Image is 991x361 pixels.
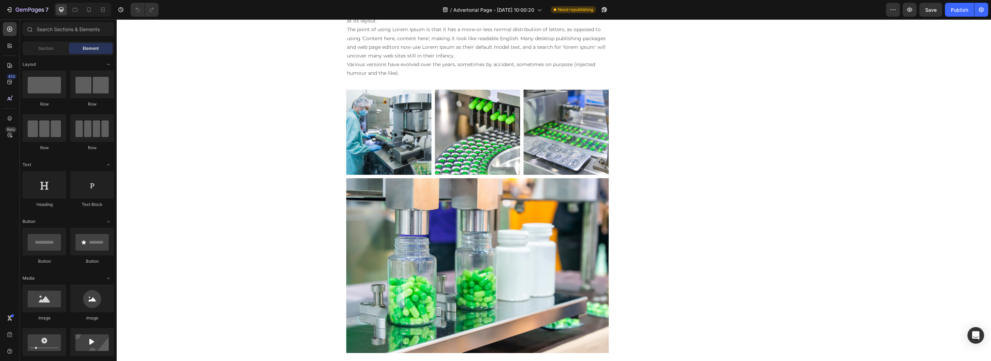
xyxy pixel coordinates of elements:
[453,6,534,13] span: Advertorial Page - [DATE] 10:00:20
[230,159,492,334] img: Alt Image
[117,19,991,361] iframe: Design area
[70,201,114,208] div: Text Block
[23,145,66,151] div: Row
[103,273,114,284] span: Toggle open
[919,3,942,17] button: Save
[7,74,17,79] div: 450
[407,70,492,155] img: Alt Image
[23,218,35,225] span: Button
[23,101,66,107] div: Row
[23,162,31,168] span: Text
[23,315,66,321] div: Image
[23,275,35,281] span: Media
[38,45,53,52] span: Section
[925,7,937,13] span: Save
[70,258,114,264] div: Button
[23,201,66,208] div: Heading
[230,70,315,155] img: Alt Image
[83,45,99,52] span: Element
[103,216,114,227] span: Toggle open
[70,145,114,151] div: Row
[318,70,403,155] img: Alt Image
[558,7,593,13] span: Need republishing
[945,3,974,17] button: Publish
[5,127,17,132] div: Beta
[3,3,52,17] button: 7
[23,258,66,264] div: Button
[967,327,984,344] div: Open Intercom Messenger
[103,59,114,70] span: Toggle open
[70,315,114,321] div: Image
[951,6,968,13] div: Publish
[103,159,114,170] span: Toggle open
[450,6,452,13] span: /
[45,6,48,14] p: 7
[131,3,159,17] div: Undo/Redo
[23,22,114,36] input: Search Sections & Elements
[23,61,36,67] span: Layout
[70,101,114,107] div: Row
